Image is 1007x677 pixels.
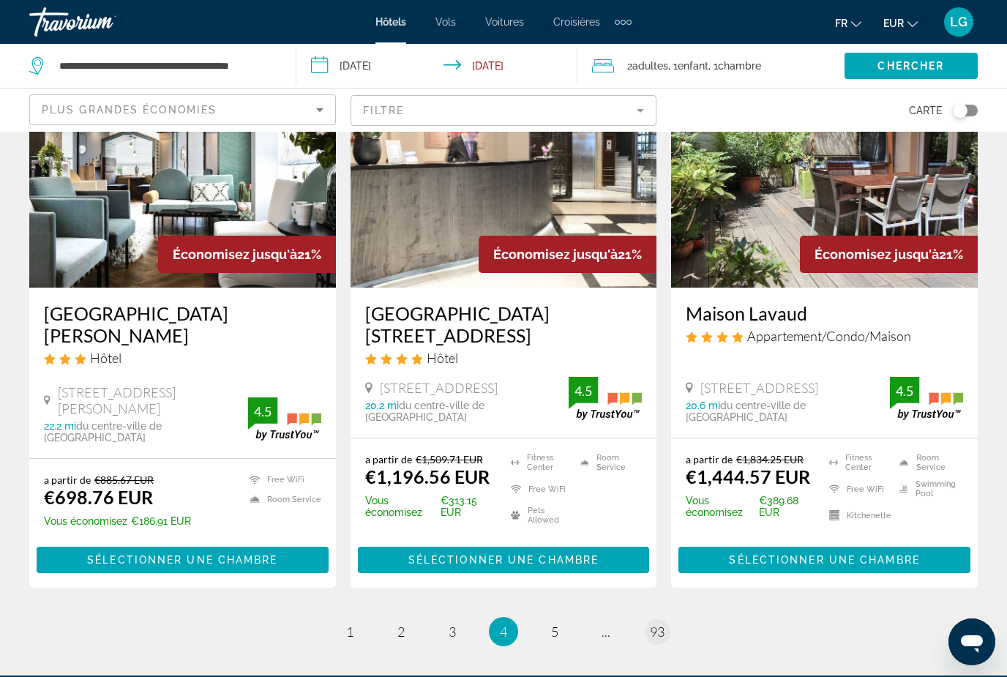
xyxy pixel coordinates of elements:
span: Hôtel [427,350,458,366]
img: trustyou-badge.svg [248,397,321,441]
a: Croisières [553,16,600,28]
span: du centre-ville de [GEOGRAPHIC_DATA] [365,400,484,423]
a: [GEOGRAPHIC_DATA][PERSON_NAME] [44,302,321,346]
a: Travorium [29,3,176,41]
span: EUR [883,18,904,29]
mat-select: Sort by [42,101,323,119]
img: trustyou-badge.svg [890,377,963,420]
a: Maison Lavaud [686,302,963,324]
span: fr [835,18,847,29]
div: 4 star Hotel [365,350,643,366]
button: Filter [351,94,657,127]
span: ... [602,624,610,640]
ins: €1,196.56 EUR [365,465,490,487]
span: [STREET_ADDRESS] [380,380,498,396]
span: [STREET_ADDRESS][PERSON_NAME] [58,384,248,416]
span: Adultes [632,60,668,72]
span: Chercher [877,60,944,72]
span: 3 [449,624,456,640]
p: €389.68 EUR [686,495,811,518]
button: Toggle map [942,104,978,117]
span: 4 [500,624,507,640]
div: 4.5 [248,403,277,420]
span: , 1 [668,56,708,76]
img: Hotel image [671,53,978,288]
button: Check-in date: Oct 9, 2025 Check-out date: Oct 11, 2025 [296,44,578,88]
span: Hôtel [90,350,121,366]
img: Hotel image [29,53,336,288]
span: Appartement/Condo/Maison [747,328,911,344]
span: Plus grandes économies [42,104,217,116]
a: Vols [435,16,456,28]
ins: €698.76 EUR [44,486,153,508]
li: Room Service [892,453,963,472]
span: Sélectionner une chambre [408,554,599,566]
span: , 1 [708,56,761,76]
li: Fitness Center [503,453,573,472]
li: Room Service [573,453,643,472]
img: trustyou-badge.svg [569,377,642,420]
span: Vous économisez [686,495,755,518]
span: 1 [346,624,353,640]
span: a partir de [44,474,91,486]
span: 20.6 mi [686,400,720,411]
span: du centre-ville de [GEOGRAPHIC_DATA] [44,420,162,444]
li: Pets Allowed [503,506,573,525]
span: 5 [551,624,558,640]
span: [STREET_ADDRESS] [700,380,818,396]
span: a partir de [365,453,412,465]
span: du centre-ville de [GEOGRAPHIC_DATA] [686,400,806,423]
span: Économisez jusqu'à [815,247,939,262]
p: €313.15 EUR [365,495,493,518]
span: Carte [909,100,942,121]
a: Voitures [485,16,524,28]
button: Travelers: 2 adults, 1 child [577,44,845,88]
button: Chercher [845,53,978,79]
a: [GEOGRAPHIC_DATA][STREET_ADDRESS] [365,302,643,346]
a: Hôtels [375,16,406,28]
div: 21% [158,236,336,273]
del: €1,509.71 EUR [416,453,483,465]
button: Change currency [883,12,918,34]
del: €1,834.25 EUR [736,453,804,465]
span: Vous économisez [365,495,438,518]
span: Économisez jusqu'à [173,247,297,262]
a: Sélectionner une chambre [678,550,970,566]
span: Économisez jusqu'à [493,247,618,262]
iframe: Bouton de lancement de la fenêtre de messagerie [948,618,995,665]
li: Kitchenette [822,506,893,525]
p: €186.91 EUR [44,515,191,527]
li: Free WiFi [503,479,573,498]
li: Fitness Center [822,453,893,472]
button: User Menu [940,7,978,37]
span: 93 [650,624,665,640]
li: Free WiFi [822,479,893,498]
span: 2 [627,56,668,76]
div: 21% [479,236,656,273]
span: 22.2 mi [44,420,76,432]
a: Sélectionner une chambre [37,550,329,566]
span: Sélectionner une chambre [729,554,919,566]
span: 2 [397,624,405,640]
li: Free WiFi [242,474,321,486]
span: Sélectionner une chambre [87,554,277,566]
span: 20.2 mi [365,400,399,411]
img: Hotel image [351,53,657,288]
div: 4.5 [569,382,598,400]
div: 3 star Hotel [44,350,321,366]
button: Sélectionner une chambre [37,547,329,573]
button: Extra navigation items [615,10,632,34]
nav: Pagination [29,617,978,646]
li: Swimming Pool [892,479,963,498]
span: Chambre [718,60,761,72]
a: Sélectionner une chambre [358,550,650,566]
button: Sélectionner une chambre [678,547,970,573]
